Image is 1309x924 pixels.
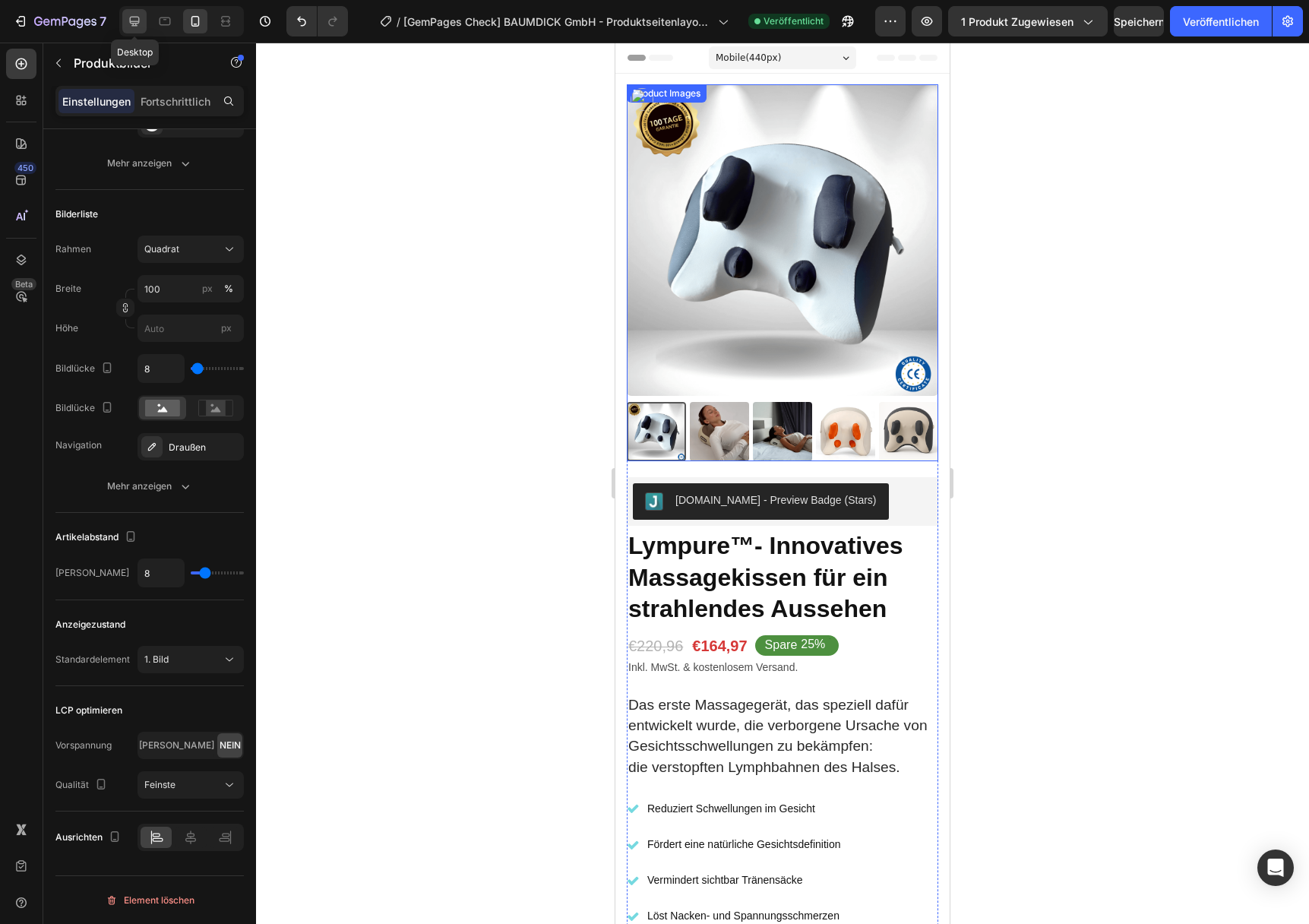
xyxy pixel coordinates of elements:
button: px [220,280,238,298]
font: 1 Produkt zugewiesen [961,15,1073,28]
font: Höhe [55,322,78,334]
font: Innen [169,119,192,130]
font: Navigation [55,439,102,451]
font: Veröffentlicht [764,15,824,27]
font: LCP optimieren [55,704,122,716]
p: Produktbilder [74,54,203,72]
input: Auto [138,355,184,382]
font: Beta [15,279,33,290]
button: 1. Bild [138,646,244,673]
font: Ausrichten [55,831,103,843]
font: px [221,322,232,334]
div: Alibaba Image Search [15,46,38,68]
button: Veröffentlichen [1170,6,1272,36]
input: Auto [138,559,184,587]
img: upload-icon.svg [15,46,38,68]
button: Speichern [1114,6,1164,36]
font: Quadrat [144,243,179,255]
font: Anzeigezustand [55,619,125,630]
font: Veröffentlichen [1183,15,1259,28]
font: Mehr anzeigen [107,480,172,492]
font: Bildlücke [55,402,95,413]
button: Feinste [138,771,244,799]
font: px [202,283,213,294]
button: 1 Produkt zugewiesen [948,6,1108,36]
iframe: Designbereich [615,43,950,924]
font: Standardelement [55,653,130,665]
button: Quadrat [138,236,244,263]
button: Element löschen [55,888,244,913]
font: Element löschen [124,894,194,906]
font: / [397,15,400,28]
font: Breite [55,283,81,294]
button: % [198,280,217,298]
button: 7 [6,6,113,36]
input: px% [138,275,244,302]
font: Draußen [169,441,206,453]
font: 450 [17,163,33,173]
font: Mehr anzeigen [107,157,172,169]
font: [PERSON_NAME] [139,739,214,751]
font: Bilderliste [55,208,98,220]
font: NEIN [220,739,241,751]
p: Löst Nacken- und Spannungsschmerzen [32,864,225,883]
font: Einstellungen [62,95,131,108]
font: Feinste [144,779,175,790]
font: [PERSON_NAME] [55,567,129,578]
font: Bildlücke [55,362,95,374]
font: Fortschrittlich [141,95,210,108]
font: 7 [100,14,106,29]
font: Speichern [1114,15,1165,28]
input: px [138,315,244,342]
div: Rückgängig/Wiederholen [286,6,348,36]
button: Mehr anzeigen [55,473,244,500]
font: Vorspannung [55,739,112,751]
font: 1. Bild [144,653,169,665]
font: Artikelabstand [55,531,119,543]
font: Rahmen [55,243,91,255]
font: Qualität [55,779,89,790]
font: [GemPages Check] BAUMDICK GmbH - Produktseitenlayout V1.0 [403,15,711,44]
button: Mehr anzeigen [55,150,244,177]
font: Produktbilder [74,55,152,71]
div: Öffnen Sie den Intercom Messenger [1257,850,1294,886]
font: % [224,283,233,294]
